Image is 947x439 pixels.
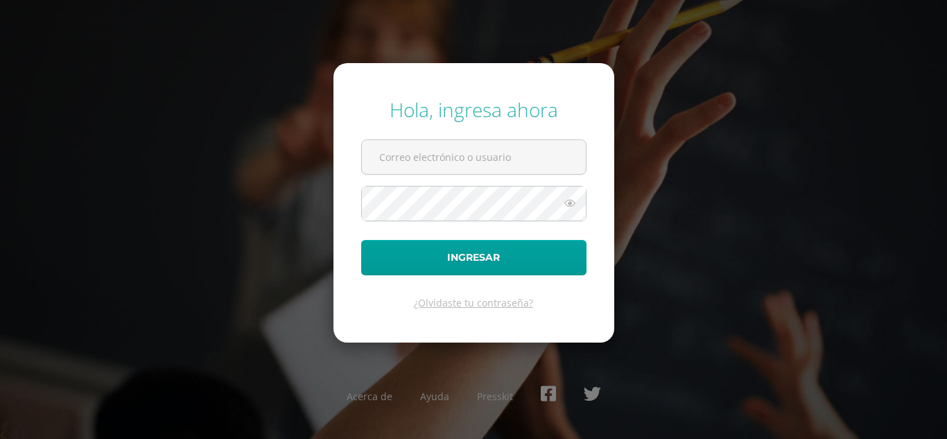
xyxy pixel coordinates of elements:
[477,390,513,403] a: Presskit
[361,96,587,123] div: Hola, ingresa ahora
[420,390,449,403] a: Ayuda
[414,296,533,309] a: ¿Olvidaste tu contraseña?
[361,240,587,275] button: Ingresar
[347,390,392,403] a: Acerca de
[362,140,586,174] input: Correo electrónico o usuario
